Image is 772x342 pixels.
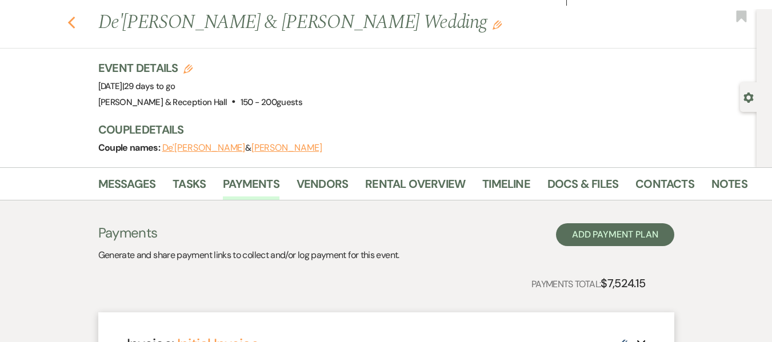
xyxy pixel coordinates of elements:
span: Couple names: [98,142,162,154]
p: Payments Total: [531,274,646,292]
span: & [162,142,322,154]
span: 29 days to go [124,81,175,92]
span: 150 - 200 guests [241,96,302,108]
a: Rental Overview [365,175,465,200]
h3: Couple Details [98,122,738,138]
button: Open lead details [743,91,754,102]
button: [PERSON_NAME] [251,143,322,152]
strong: $7,524.15 [601,276,645,291]
h3: Event Details [98,60,303,76]
h3: Payments [98,223,399,243]
a: Notes [711,175,747,200]
a: Docs & Files [547,175,618,200]
a: Vendors [297,175,348,200]
a: Timeline [482,175,530,200]
a: Payments [223,175,279,200]
a: Messages [98,175,156,200]
span: [PERSON_NAME] & Reception Hall [98,96,227,108]
p: Generate and share payment links to collect and/or log payment for this event. [98,248,399,263]
a: Tasks [173,175,206,200]
a: Contacts [635,175,694,200]
button: Add Payment Plan [556,223,674,246]
span: | [122,81,175,92]
h1: De'[PERSON_NAME] & [PERSON_NAME] Wedding [98,9,610,37]
span: [DATE] [98,81,175,92]
button: De'[PERSON_NAME] [162,143,246,152]
button: Edit [493,19,502,30]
